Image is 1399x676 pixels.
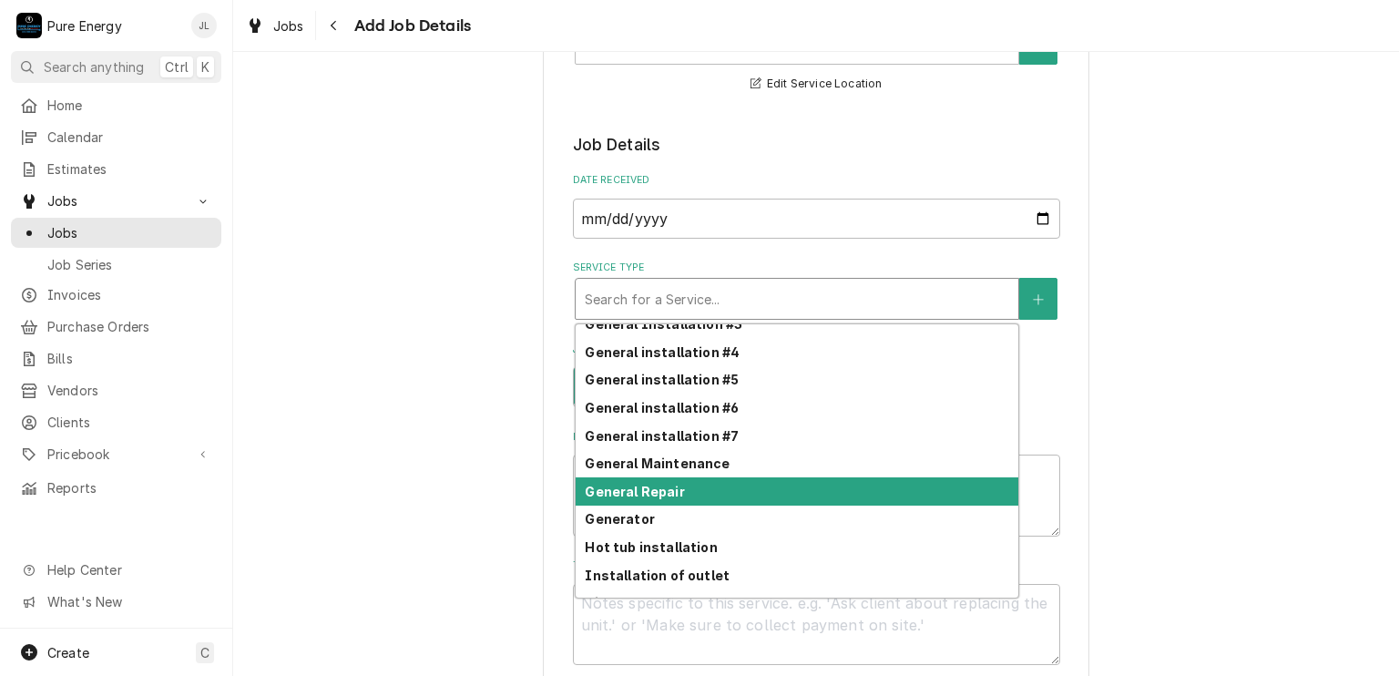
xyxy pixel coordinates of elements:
[47,255,212,274] span: Job Series
[1019,278,1057,320] button: Create New Service
[11,280,221,310] a: Invoices
[201,57,209,77] span: K
[165,57,189,77] span: Ctrl
[47,191,185,210] span: Jobs
[585,595,699,610] strong: Kitchen Remodel
[47,592,210,611] span: What's New
[11,154,221,184] a: Estimates
[585,400,739,415] strong: General installation #6
[47,381,212,400] span: Vendors
[47,349,212,368] span: Bills
[585,511,654,527] strong: Generator
[11,587,221,617] a: Go to What's New
[585,372,739,387] strong: General installation #5
[573,199,1060,239] input: yyyy-mm-dd
[191,13,217,38] div: JL
[573,343,1060,357] label: Job Type
[11,218,221,248] a: Jobs
[320,11,349,40] button: Navigate back
[573,261,1060,275] label: Service Type
[573,430,1060,445] label: Reason For Call
[573,343,1060,407] div: Job Type
[47,96,212,115] span: Home
[47,285,212,304] span: Invoices
[1033,293,1044,306] svg: Create New Service
[200,643,209,662] span: C
[349,14,471,38] span: Add Job Details
[191,13,217,38] div: James Linnenkamp's Avatar
[11,186,221,216] a: Go to Jobs
[573,558,1060,665] div: Technician Instructions
[573,261,1060,320] div: Service Type
[573,133,1060,157] legend: Job Details
[11,439,221,469] a: Go to Pricebook
[273,16,304,36] span: Jobs
[11,375,221,405] a: Vendors
[11,90,221,120] a: Home
[748,73,885,96] button: Edit Service Location
[47,16,122,36] div: Pure Energy
[11,122,221,152] a: Calendar
[585,456,730,471] strong: General Maintenance
[47,159,212,179] span: Estimates
[585,484,684,499] strong: General Repair
[47,445,185,464] span: Pricebook
[47,645,89,661] span: Create
[47,560,210,579] span: Help Center
[47,317,212,336] span: Purchase Orders
[11,51,221,83] button: Search anythingCtrlK
[47,128,212,147] span: Calendar
[573,173,1060,188] label: Date Received
[11,473,221,503] a: Reports
[47,413,212,432] span: Clients
[47,223,212,242] span: Jobs
[11,555,221,585] a: Go to Help Center
[573,173,1060,238] div: Date Received
[16,13,42,38] div: P
[16,13,42,38] div: Pure Energy's Avatar
[585,316,742,332] strong: General Installation #3
[11,343,221,374] a: Bills
[47,478,212,497] span: Reports
[585,568,730,583] strong: Installation of outlet
[585,428,739,444] strong: General installation #7
[585,344,740,360] strong: General installation #4
[239,11,311,41] a: Jobs
[573,430,1060,537] div: Reason For Call
[11,407,221,437] a: Clients
[11,312,221,342] a: Purchase Orders
[573,558,1060,573] label: Technician Instructions
[44,57,144,77] span: Search anything
[585,539,717,555] strong: Hot tub installation
[11,250,221,280] a: Job Series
